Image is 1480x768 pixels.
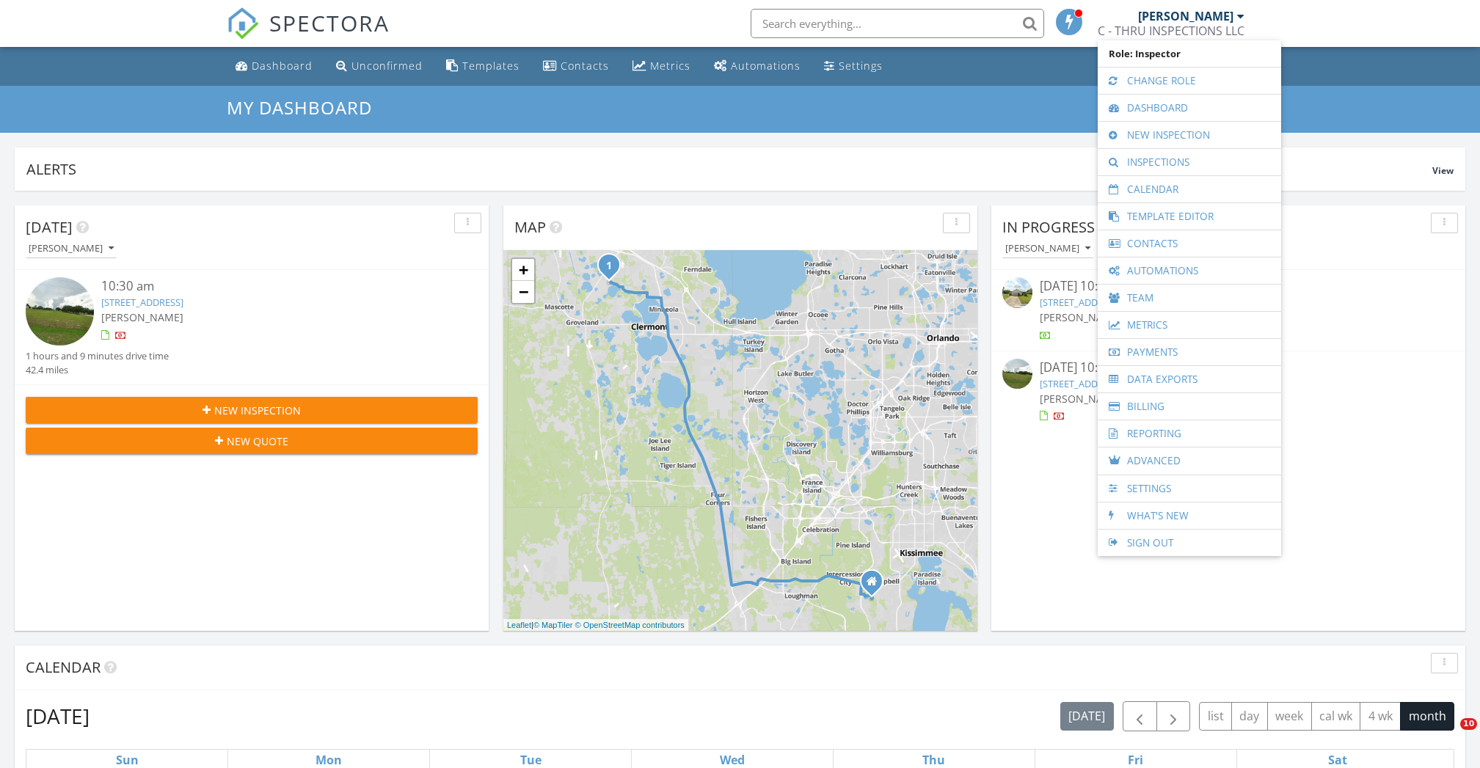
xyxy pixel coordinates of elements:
[533,621,573,629] a: © MapTiler
[1105,122,1274,148] a: New Inspection
[101,310,183,324] span: [PERSON_NAME]
[214,403,301,418] span: New Inspection
[1105,230,1274,257] a: Contacts
[230,53,318,80] a: Dashboard
[1105,95,1274,121] a: Dashboard
[512,281,534,303] a: Zoom out
[26,701,90,731] h2: [DATE]
[1105,366,1274,392] a: Data Exports
[1040,377,1122,390] a: [STREET_ADDRESS]
[26,363,169,377] div: 42.4 miles
[351,59,423,73] div: Unconfirmed
[1040,277,1416,296] div: [DATE] 10:30 am
[1156,701,1191,731] button: Next month
[1040,359,1416,377] div: [DATE] 10:30 am
[1311,702,1361,731] button: cal wk
[227,7,259,40] img: The Best Home Inspection Software - Spectora
[26,277,478,377] a: 10:30 am [STREET_ADDRESS] [PERSON_NAME] 1 hours and 9 minutes drive time 42.4 miles
[1105,40,1274,67] span: Role: Inspector
[227,434,288,449] span: New Quote
[1105,312,1274,338] a: Metrics
[1105,502,1274,529] a: What's New
[330,53,429,80] a: Unconfirmed
[1105,257,1274,284] a: Automations
[462,59,520,73] div: Templates
[101,277,440,296] div: 10:30 am
[751,9,1044,38] input: Search everything...
[227,95,372,120] span: My Dashboard
[1060,702,1114,731] button: [DATE]
[1002,359,1032,389] img: streetview
[731,59,801,73] div: Automations
[1460,718,1477,730] span: 10
[1040,296,1122,309] a: [STREET_ADDRESS]
[1105,339,1274,365] a: Payments
[650,59,690,73] div: Metrics
[1105,176,1274,202] a: Calendar
[1005,244,1090,254] div: [PERSON_NAME]
[1199,702,1232,731] button: list
[818,53,889,80] a: Settings
[1138,9,1233,23] div: [PERSON_NAME]
[1123,701,1157,731] button: Previous month
[26,277,94,345] img: streetview
[1400,702,1454,731] button: month
[1098,23,1244,38] div: C - THRU INSPECTIONS LLC
[26,217,73,237] span: [DATE]
[1432,164,1454,177] span: View
[252,59,313,73] div: Dashboard
[561,59,609,73] div: Contacts
[440,53,525,80] a: Templates
[1002,239,1093,259] button: [PERSON_NAME]
[514,217,546,237] span: Map
[26,657,101,677] span: Calendar
[26,397,478,423] button: New Inspection
[1002,359,1454,424] a: [DATE] 10:30 am [STREET_ADDRESS] [PERSON_NAME]
[1040,310,1122,324] span: [PERSON_NAME]
[1105,149,1274,175] a: Inspections
[839,59,883,73] div: Settings
[1002,217,1095,237] span: In Progress
[1105,447,1274,475] a: Advanced
[627,53,696,80] a: Metrics
[1231,702,1268,731] button: day
[1430,718,1465,753] iframe: Intercom live chat
[503,619,688,632] div: |
[1105,475,1274,502] a: Settings
[1040,392,1122,406] span: [PERSON_NAME]
[26,428,478,454] button: New Quote
[26,349,169,363] div: 1 hours and 9 minutes drive time
[512,259,534,281] a: Zoom in
[1105,393,1274,420] a: Billing
[708,53,806,80] a: Automations (Basic)
[269,7,390,38] span: SPECTORA
[101,296,183,309] a: [STREET_ADDRESS]
[26,159,1432,179] div: Alerts
[1105,285,1274,311] a: Team
[1105,420,1274,447] a: Reporting
[1267,702,1312,731] button: week
[1002,277,1032,307] img: streetview
[537,53,615,80] a: Contacts
[29,244,114,254] div: [PERSON_NAME]
[606,261,612,271] i: 1
[609,265,618,274] div: 17901 Coralwood Ln, Groveland, FL 34736
[26,239,117,259] button: [PERSON_NAME]
[227,20,390,51] a: SPECTORA
[1360,702,1401,731] button: 4 wk
[575,621,685,629] a: © OpenStreetMap contributors
[507,621,531,629] a: Leaflet
[1105,203,1274,230] a: Template Editor
[1105,530,1274,556] a: Sign Out
[1002,277,1454,343] a: [DATE] 10:30 am [STREET_ADDRESS] [PERSON_NAME]
[1105,67,1274,94] a: Change Role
